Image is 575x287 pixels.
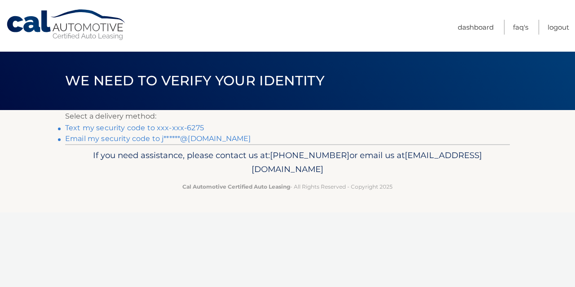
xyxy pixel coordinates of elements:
[6,9,127,41] a: Cal Automotive
[65,124,204,132] a: Text my security code to xxx-xxx-6275
[71,182,504,191] p: - All Rights Reserved - Copyright 2025
[65,72,324,89] span: We need to verify your identity
[182,183,290,190] strong: Cal Automotive Certified Auto Leasing
[71,148,504,177] p: If you need assistance, please contact us at: or email us at
[513,20,528,35] a: FAQ's
[270,150,349,160] span: [PHONE_NUMBER]
[458,20,494,35] a: Dashboard
[548,20,569,35] a: Logout
[65,134,251,143] a: Email my security code to j******@[DOMAIN_NAME]
[65,110,510,123] p: Select a delivery method:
